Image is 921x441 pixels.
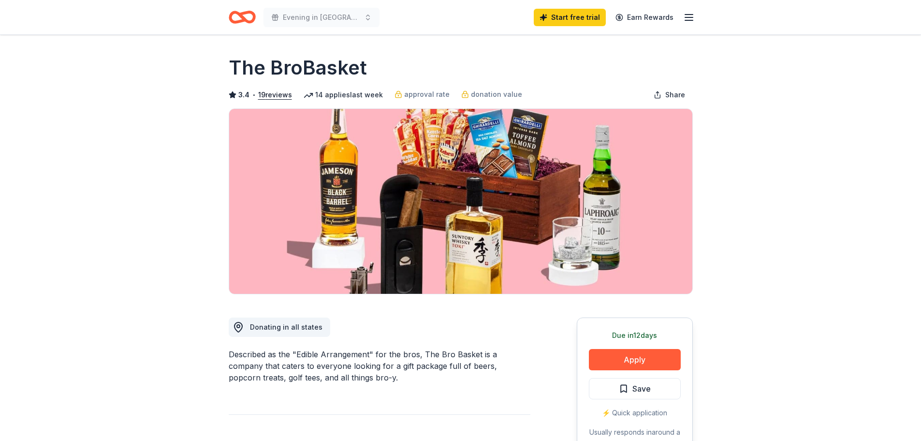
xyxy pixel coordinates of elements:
a: Home [229,6,256,29]
button: 19reviews [258,89,292,101]
span: Donating in all states [250,323,322,331]
a: donation value [461,89,522,100]
a: Earn Rewards [610,9,679,26]
span: 3.4 [238,89,249,101]
a: approval rate [395,89,450,100]
button: Apply [589,349,681,370]
span: • [252,91,255,99]
button: Share [646,85,693,105]
span: Share [665,89,685,101]
div: ⚡️ Quick application [589,407,681,419]
span: donation value [471,89,522,100]
div: 14 applies last week [304,89,383,101]
button: Evening in [GEOGRAPHIC_DATA] [263,8,380,27]
span: Evening in [GEOGRAPHIC_DATA] [283,12,360,23]
span: Save [632,382,651,395]
img: Image for The BroBasket [229,109,692,294]
div: Described as the "Edible Arrangement" for the bros, The Bro Basket is a company that caters to ev... [229,349,530,383]
span: approval rate [404,89,450,100]
div: Due in 12 days [589,330,681,341]
h1: The BroBasket [229,54,367,81]
a: Start free trial [534,9,606,26]
button: Save [589,378,681,399]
